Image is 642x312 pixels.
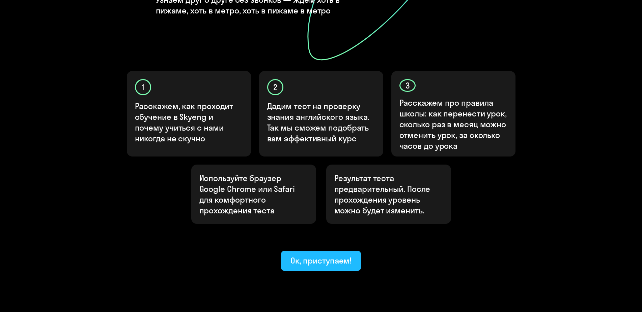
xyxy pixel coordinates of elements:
[135,101,244,144] p: Расскажем, как проходит обучение в Skyeng и почему учиться с нами никогда не скучно
[290,255,352,266] div: Ок, приступаем!
[399,79,416,92] div: 3
[281,251,361,271] button: Ок, приступаем!
[267,101,376,144] p: Дадим тест на проверку знания английского языка. Так мы сможем подобрать вам эффективный курс
[199,173,308,216] p: Используйте браузер Google Chrome или Safari для комфортного прохождения теста
[135,79,151,95] div: 1
[267,79,283,95] div: 2
[334,173,443,216] p: Результат теста предварительный. После прохождения уровень можно будет изменить.
[399,97,508,151] p: Расскажем про правила школы: как перенести урок, сколько раз в месяц можно отменить урок, за скол...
